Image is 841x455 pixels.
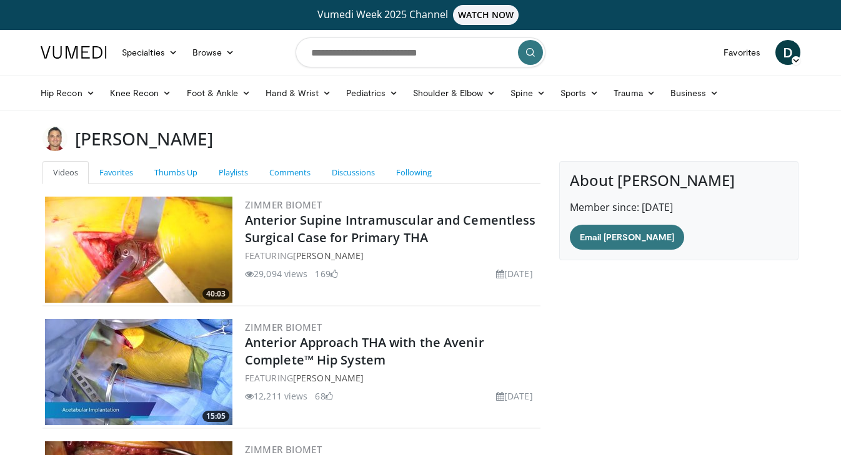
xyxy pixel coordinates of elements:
a: Spine [503,81,552,105]
span: WATCH NOW [453,5,519,25]
a: Videos [42,161,89,184]
a: Comments [259,161,321,184]
img: eb5b5a40-8d21-45d7-9bde-9f80a5b8c275.300x170_q85_crop-smart_upscale.jpg [45,319,232,425]
a: Shoulder & Elbow [406,81,503,105]
a: Email [PERSON_NAME] [570,225,684,250]
li: 169 [315,267,337,280]
h4: About [PERSON_NAME] [570,172,788,190]
p: Member since: [DATE] [570,200,788,215]
li: 12,211 views [245,389,307,403]
a: Zimmer Biomet [245,198,322,211]
span: 15:05 [202,411,229,422]
a: Vumedi Week 2025 ChannelWATCH NOW [42,5,799,25]
a: Anterior Supine Intramuscular and Cementless Surgical Case for Primary THA [245,212,535,246]
li: 29,094 views [245,267,307,280]
li: 68 [315,389,332,403]
div: FEATURING [245,249,538,262]
li: [DATE] [496,389,533,403]
a: Following [386,161,442,184]
a: Specialties [114,40,185,65]
a: Trauma [606,81,663,105]
input: Search topics, interventions [296,37,545,67]
img: VuMedi Logo [41,46,107,59]
a: Hip Recon [33,81,102,105]
a: Favorites [89,161,144,184]
a: Discussions [321,161,386,184]
a: [PERSON_NAME] [293,372,364,384]
a: Playlists [208,161,259,184]
span: 40:03 [202,288,229,300]
img: 2641ddac-00f1-4218-a4d2-aafa25214486.300x170_q85_crop-smart_upscale.jpg [45,197,232,303]
a: Knee Recon [102,81,179,105]
a: 40:03 [45,197,232,303]
a: Favorites [716,40,768,65]
a: 15:05 [45,319,232,425]
h3: [PERSON_NAME] [75,126,213,151]
a: Sports [553,81,607,105]
a: Business [663,81,727,105]
a: D [775,40,800,65]
a: [PERSON_NAME] [293,250,364,262]
a: Pediatrics [339,81,406,105]
a: Browse [185,40,242,65]
a: Anterior Approach THA with the Avenir Complete™ Hip System [245,334,484,368]
a: Hand & Wrist [258,81,339,105]
a: Zimmer Biomet [245,321,322,333]
a: Foot & Ankle [179,81,259,105]
img: Avatar [42,126,67,151]
a: Thumbs Up [144,161,208,184]
li: [DATE] [496,267,533,280]
div: FEATURING [245,371,538,384]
